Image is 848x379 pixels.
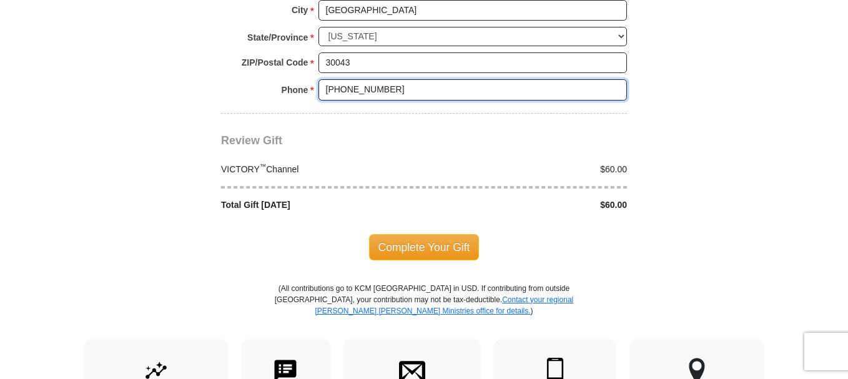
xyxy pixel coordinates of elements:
[315,295,573,315] a: Contact your regional [PERSON_NAME] [PERSON_NAME] Ministries office for details.
[215,199,425,212] div: Total Gift [DATE]
[424,199,634,212] div: $60.00
[274,283,574,339] p: (All contributions go to KCM [GEOGRAPHIC_DATA] in USD. If contributing from outside [GEOGRAPHIC_D...
[424,163,634,176] div: $60.00
[242,54,308,71] strong: ZIP/Postal Code
[221,134,282,147] span: Review Gift
[215,163,425,176] div: VICTORY Channel
[292,1,308,19] strong: City
[282,81,308,99] strong: Phone
[260,162,267,170] sup: ™
[369,234,480,260] span: Complete Your Gift
[247,29,308,46] strong: State/Province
